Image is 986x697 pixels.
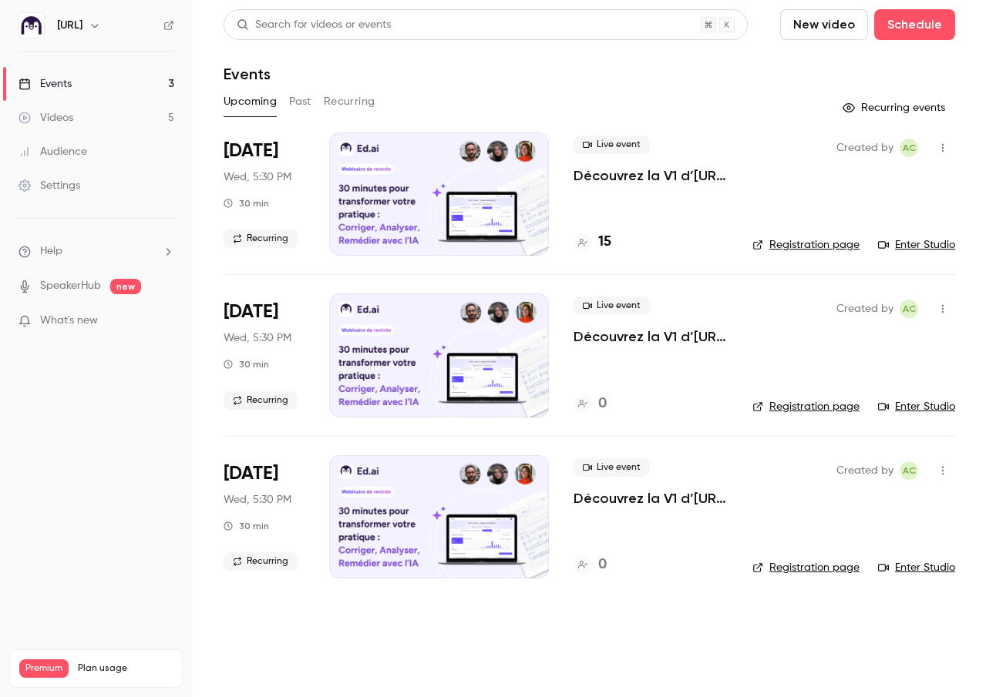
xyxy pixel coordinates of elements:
span: [DATE] [224,300,278,324]
h1: Events [224,65,271,83]
button: Schedule [874,9,955,40]
span: Created by [836,461,893,480]
div: Oct 8 Wed, 5:30 PM (Europe/Paris) [224,132,305,256]
span: Alison Chopard [900,300,918,318]
a: 0 [574,394,607,414]
span: [DATE] [224,139,278,163]
button: Recurring events [836,96,955,120]
h4: 0 [598,555,607,575]
img: Ed.ai [19,13,44,38]
span: Created by [836,139,893,157]
button: Past [289,89,311,114]
iframe: Noticeable Trigger [156,314,174,328]
span: Wed, 5:30 PM [224,330,291,346]
h4: 15 [598,232,611,253]
span: [DATE] [224,461,278,486]
a: 0 [574,555,607,575]
div: Search for videos or events [237,17,391,33]
div: Events [19,76,72,92]
button: Upcoming [224,89,277,114]
a: 15 [574,232,611,253]
span: What's new [40,313,98,329]
span: AC [903,139,916,157]
span: Alison Chopard [900,461,918,480]
h6: [URL] [57,18,82,33]
div: Oct 15 Wed, 5:30 PM (Europe/Paris) [224,293,305,417]
span: Live event [574,136,650,154]
button: Recurring [324,89,375,114]
span: Recurring [224,230,298,248]
a: SpeakerHub [40,278,101,294]
span: Recurring [224,391,298,410]
a: Registration page [752,399,860,414]
div: 30 min [224,358,269,370]
span: Live event [574,458,650,477]
a: Enter Studio [878,399,955,414]
span: Created by [836,300,893,318]
div: Settings [19,178,80,193]
h4: 0 [598,394,607,414]
span: Wed, 5:30 PM [224,492,291,508]
span: Alison Chopard [900,139,918,157]
div: 30 min [224,197,269,209]
div: Audience [19,144,87,159]
a: Enter Studio [878,560,955,575]
span: Premium [19,659,69,678]
div: 30 min [224,520,269,532]
a: Découvrez la V1 d’[URL] et ses nouvelles fonctionnalités ! [574,489,728,508]
span: Help [40,243,62,260]
span: Live event [574,297,650,315]
li: help-dropdown-opener [19,243,174,260]
span: AC [903,461,916,480]
a: Registration page [752,237,860,253]
span: Wed, 5:30 PM [224,169,291,185]
span: new [110,279,141,294]
div: Oct 22 Wed, 5:30 PM (Europe/Paris) [224,455,305,578]
a: Registration page [752,560,860,575]
span: Plan usage [78,662,173,675]
span: AC [903,300,916,318]
a: Découvrez la V1 d’[URL] et ses nouvelles fonctionnalités ! [574,166,728,185]
a: Enter Studio [878,237,955,253]
span: Recurring [224,552,298,571]
button: New video [780,9,868,40]
a: Découvrez la V1 d’[URL] et ses nouvelles fonctionnalités ! [574,327,728,346]
div: Videos [19,110,73,126]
